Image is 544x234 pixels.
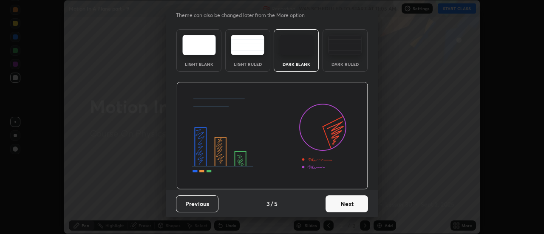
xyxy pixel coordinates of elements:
img: darkThemeBanner.d06ce4a2.svg [176,82,368,190]
img: lightTheme.e5ed3b09.svg [182,35,216,55]
h4: 3 [266,199,270,208]
h4: / [271,199,273,208]
p: Theme can also be changed later from the More option [176,11,314,19]
button: Next [326,195,368,212]
img: lightRuledTheme.5fabf969.svg [231,35,264,55]
div: Light Ruled [231,62,265,66]
img: darkRuledTheme.de295e13.svg [328,35,362,55]
button: Previous [176,195,218,212]
h4: 5 [274,199,278,208]
div: Dark Ruled [328,62,362,66]
div: Light Blank [182,62,216,66]
div: Dark Blank [279,62,313,66]
img: darkTheme.f0cc69e5.svg [280,35,313,55]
